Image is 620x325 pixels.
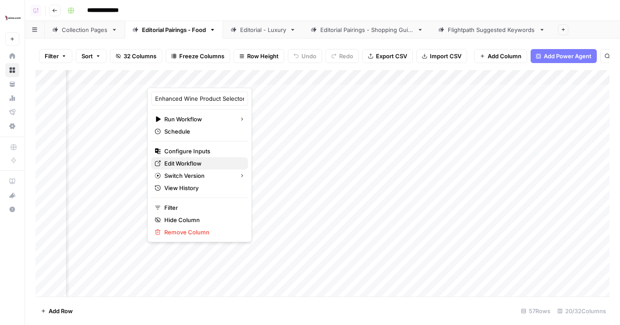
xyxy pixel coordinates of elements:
span: Filter [164,203,241,212]
a: Flightpath [5,105,19,119]
span: Hide Column [164,215,241,224]
span: Redo [339,52,353,60]
button: Freeze Columns [166,49,230,63]
span: Freeze Columns [179,52,224,60]
a: Home [5,49,19,63]
span: Remove Column [164,228,241,237]
button: Workspace: Wine [5,7,19,29]
span: Add Power Agent [544,52,592,60]
a: Editorial Pairings - Food [125,21,223,39]
button: What's new? [5,188,19,202]
span: Undo [301,52,316,60]
span: Row Height [247,52,279,60]
a: Settings [5,119,19,133]
button: Redo [326,49,359,63]
span: Switch Version [164,171,232,180]
button: Export CSV [362,49,413,63]
a: Collection Pages [45,21,125,39]
span: Add Column [488,52,521,60]
span: Configure Inputs [164,147,241,155]
div: 20/32 Columns [554,304,609,318]
span: Schedule [164,127,241,136]
div: Collection Pages [62,25,108,34]
div: Flightpath Suggested Keywords [448,25,535,34]
img: Wine Logo [5,10,21,26]
div: 57 Rows [517,304,554,318]
div: Editorial Pairings - Shopping Guide [320,25,414,34]
a: Your Data [5,77,19,91]
button: Help + Support [5,202,19,216]
span: 32 Columns [124,52,156,60]
a: Editorial - Luxury [223,21,303,39]
span: Sort [81,52,93,60]
button: Sort [76,49,106,63]
span: Run Workflow [164,115,232,124]
button: Filter [39,49,72,63]
a: AirOps Academy [5,174,19,188]
span: Edit Workflow [164,159,241,168]
button: Add Power Agent [531,49,597,63]
button: 32 Columns [110,49,162,63]
span: Export CSV [376,52,407,60]
button: Row Height [234,49,284,63]
button: Add Column [474,49,527,63]
a: Browse [5,63,19,77]
span: Filter [45,52,59,60]
span: View History [164,184,241,192]
button: Import CSV [416,49,467,63]
a: Flightpath Suggested Keywords [431,21,553,39]
a: Usage [5,91,19,105]
div: What's new? [6,189,19,202]
button: Undo [288,49,322,63]
span: Import CSV [430,52,461,60]
button: Add Row [35,304,78,318]
div: Editorial Pairings - Food [142,25,206,34]
span: Add Row [49,307,73,315]
div: Editorial - Luxury [240,25,286,34]
a: Editorial Pairings - Shopping Guide [303,21,431,39]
